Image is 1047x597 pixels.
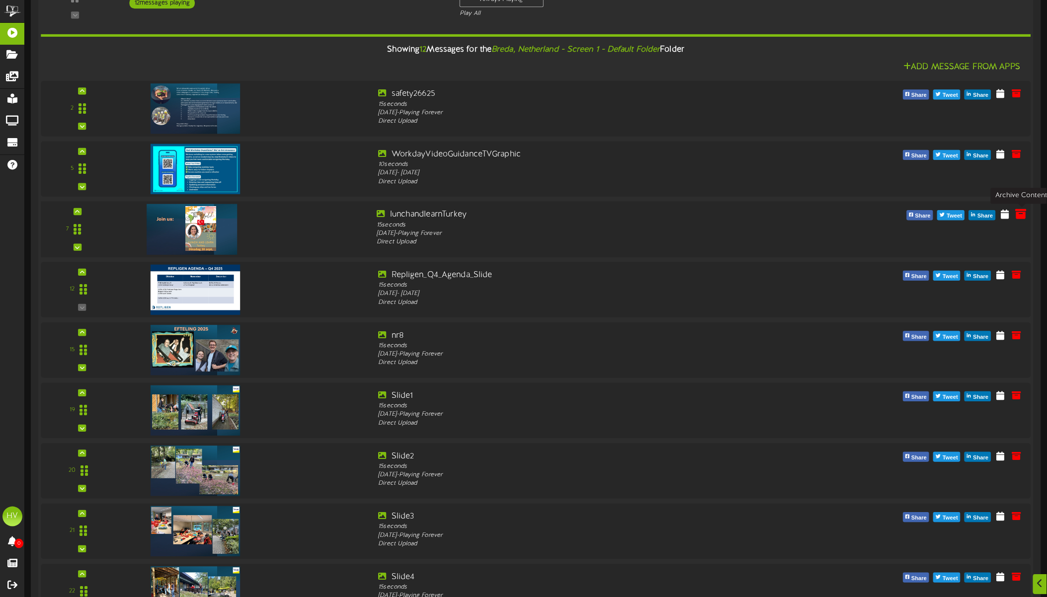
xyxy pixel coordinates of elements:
span: Tweet [941,150,960,161]
span: Tweet [945,211,965,222]
div: Direct Upload [379,178,776,186]
div: Direct Upload [379,540,776,548]
img: a7585e91-66be-43fd-8808-2e9d62b09e10.jpg [151,325,240,375]
span: Tweet [941,90,960,101]
div: WorkdayVideoGuidanceTVGraphic [379,149,776,160]
div: 20 [69,466,76,475]
button: Tweet [938,210,965,220]
div: 15 seconds [379,462,776,471]
div: Play All [460,9,696,18]
div: Direct Upload [377,238,778,247]
img: 6219f801-3cc3-44bb-9c8e-e8fba0354c45.jpg [151,265,240,315]
button: Share [969,210,996,220]
img: 1f101ae9-4f82-4e61-af4c-04504849ab29.jpg [151,385,240,436]
button: Share [903,331,929,341]
span: Share [909,150,929,161]
span: Share [971,271,991,282]
div: [DATE] - Playing Forever [379,109,776,117]
button: Tweet [934,271,961,281]
div: 10 seconds [379,160,776,169]
button: Tweet [934,452,961,462]
span: Share [971,332,991,343]
div: 15 seconds [379,100,776,108]
button: Share [965,512,991,522]
button: Share [965,89,991,99]
button: Tweet [934,573,961,583]
button: Share [965,573,991,583]
span: Share [909,90,929,101]
div: 19 [70,406,75,415]
button: Share [903,391,929,401]
span: Share [909,392,929,403]
span: Share [909,452,929,463]
button: Share [965,331,991,341]
div: 15 seconds [379,342,776,350]
span: Share [913,211,933,222]
div: Slide3 [379,511,776,522]
button: Share [903,512,929,522]
span: Share [909,573,929,584]
button: Share [903,150,929,160]
img: 6f7878a3-c9ea-4379-9c39-50e255327f17.jpg [151,506,240,556]
div: Slide2 [379,451,776,462]
div: 22 [69,588,75,596]
span: 0 [14,539,23,548]
img: 4b5f8395-d7fd-451a-ab6b-28c953cd5b74.jpg [151,83,240,134]
div: Direct Upload [379,419,776,428]
div: 15 seconds [379,583,776,592]
button: Share [965,271,991,281]
div: lunchandlearnTurkey [377,209,778,221]
div: Showing Messages for the Folder [33,39,1039,61]
div: Direct Upload [379,479,776,488]
button: Share [965,391,991,401]
button: Add Message From Apps [900,61,1023,74]
div: Direct Upload [379,298,776,307]
span: Tweet [941,452,960,463]
span: Share [971,513,991,523]
button: Share [903,271,929,281]
span: Tweet [941,271,960,282]
button: Tweet [934,391,961,401]
div: [DATE] - Playing Forever [377,229,778,238]
div: 15 seconds [379,522,776,531]
span: Share [909,513,929,523]
span: Share [971,392,991,403]
img: 6ffdeb20-52ae-49eb-96e2-519ea0731480.jpg [151,144,240,194]
div: 12 [70,286,75,294]
div: Direct Upload [379,359,776,367]
span: Share [975,211,995,222]
span: Share [909,332,929,343]
div: nr8 [379,330,776,341]
div: 15 [70,346,75,354]
div: [DATE] - [DATE] [379,169,776,177]
div: 15 seconds [379,281,776,290]
div: HV [2,507,22,526]
img: 67307359-7bf6-4be2-8547-a7157b939505.jpg [151,446,240,496]
img: c189ef49-b859-4d81-a5e7-f0da6eb4ad2e.jpg [147,204,237,255]
div: Direct Upload [379,117,776,126]
button: Share [965,150,991,160]
div: [DATE] - Playing Forever [379,350,776,359]
div: [DATE] - Playing Forever [379,471,776,479]
div: 15 seconds [377,221,778,229]
span: Share [971,452,991,463]
div: 15 seconds [379,402,776,410]
button: Tweet [934,512,961,522]
span: Share [909,271,929,282]
button: Share [903,89,929,99]
div: Repligen_Q4_Agenda_Slide [379,270,776,281]
span: Tweet [941,332,960,343]
div: Slide4 [379,572,776,583]
button: Tweet [934,89,961,99]
div: Slide1 [379,390,776,402]
div: [DATE] - Playing Forever [379,531,776,540]
i: Breda, Netherland - Screen 1 - Default Folder [491,45,660,54]
div: [DATE] - [DATE] [379,290,776,298]
span: Tweet [941,513,960,523]
button: Tweet [934,331,961,341]
div: 21 [70,527,75,535]
span: Tweet [941,392,960,403]
span: Tweet [941,573,960,584]
span: Share [971,573,991,584]
div: [DATE] - Playing Forever [379,411,776,419]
